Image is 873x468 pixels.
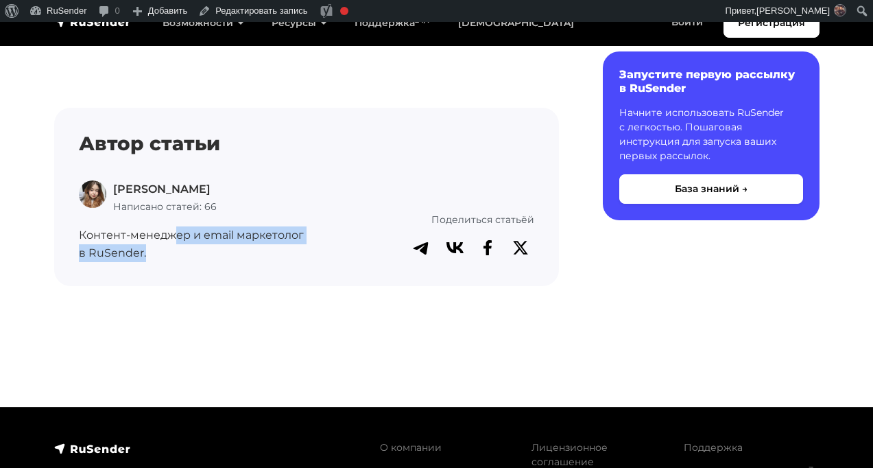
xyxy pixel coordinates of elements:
a: Запустите первую рассылку в RuSender Начните использовать RuSender с легкостью. Пошаговая инструк... [603,51,820,220]
a: Возможности [149,9,258,37]
p: Поделиться статьёй [354,212,534,227]
p: [PERSON_NAME] [113,180,217,198]
p: Контент-менеджер и email маркетолог в RuSender. [79,226,337,261]
a: Регистрация [723,8,820,38]
span: [PERSON_NAME] [756,5,830,16]
button: База знаний → [619,174,803,203]
a: Поддержка [684,441,743,454]
a: Лицензионное соглашение [531,441,608,468]
a: [DEMOGRAPHIC_DATA] [444,9,588,37]
a: Ресурсы [258,9,341,37]
div: Фокусная ключевая фраза не установлена [340,7,348,15]
img: RuSender [54,15,131,29]
a: О компании [380,441,442,454]
sup: 24/7 [415,16,431,25]
img: RuSender [54,442,131,456]
a: Войти [658,8,717,36]
span: Написано статей: 66 [113,200,217,213]
h6: Запустите первую рассылку в RuSender [619,68,803,94]
p: Начните использовать RuSender с легкостью. Пошаговая инструкция для запуска ваших первых рассылок. [619,105,803,163]
h4: Автор статьи [79,132,534,156]
a: Поддержка24/7 [341,9,444,37]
